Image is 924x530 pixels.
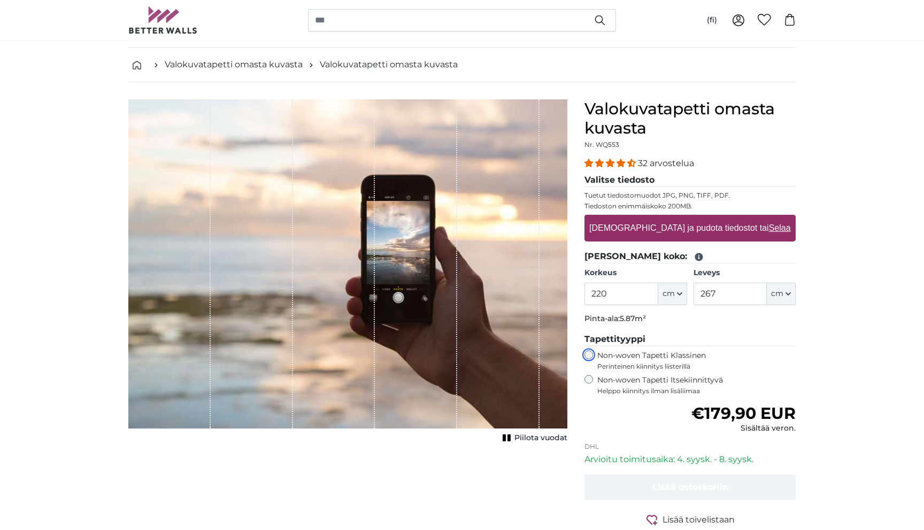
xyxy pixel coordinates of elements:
span: Nr. WQ553 [584,141,619,149]
label: Korkeus [584,268,687,278]
p: Pinta-ala: [584,314,796,324]
legend: Tapettityyppi [584,333,796,346]
p: Tiedoston enimmäiskoko 200MB. [584,202,796,211]
span: Helppo kiinnitys ilman lisäliimaa [597,387,796,395]
button: cm [658,283,687,305]
span: 4.31 stars [584,158,638,168]
div: 1 of 1 [128,99,567,446]
p: DHL [584,442,796,451]
span: Perinteinen kiinnitys liisterillä [597,362,796,371]
button: Piilota vuodat [499,431,567,446]
span: cm [663,289,675,299]
p: Tuetut tiedostomuodot JPG, PNG, TIFF, PDF. [584,191,796,200]
span: 32 arvostelua [638,158,694,168]
span: €179,90 EUR [691,403,796,423]
span: Piilota vuodat [514,433,567,443]
button: (fi) [698,11,726,30]
label: [DEMOGRAPHIC_DATA] ja pudota tiedostot tai [585,217,795,239]
h1: Valokuvatapetti omasta kuvasta [584,99,796,138]
span: cm [771,289,783,299]
p: Arvioitu toimitusaika: 4. syysk. - 8. syysk. [584,453,796,466]
img: Betterwalls [128,6,198,34]
div: Sisältää veron. [691,423,796,434]
button: Lisää ostoskoriin [584,474,796,500]
label: Non-woven Tapetti Itsekiinnittyvä [597,375,796,395]
u: Selaa [769,223,791,232]
button: Lisää toivelistaan [584,513,796,526]
span: 5.87m² [620,314,646,323]
span: Lisää ostoskoriin [652,482,728,492]
label: Leveys [694,268,796,278]
legend: Valitse tiedosto [584,174,796,187]
nav: breadcrumbs [128,48,796,82]
span: Lisää toivelistaan [663,513,735,526]
a: Valokuvatapetti omasta kuvasta [320,58,458,71]
a: Valokuvatapetti omasta kuvasta [165,58,303,71]
button: cm [767,283,796,305]
label: Non-woven Tapetti Klassinen [597,350,796,371]
legend: [PERSON_NAME] koko: [584,250,796,263]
